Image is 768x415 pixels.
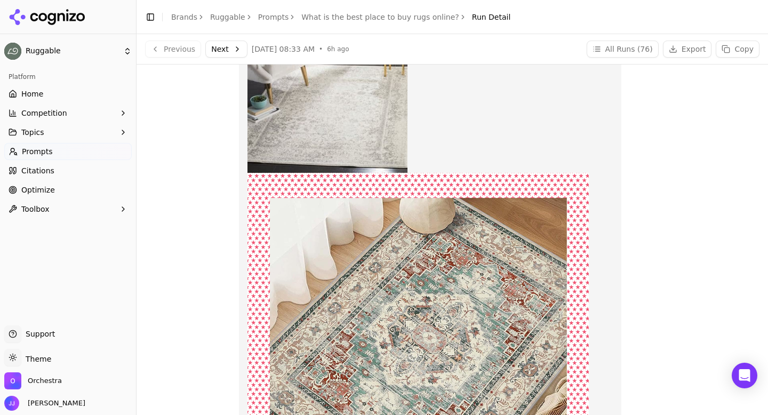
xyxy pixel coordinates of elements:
img: Ruggable [4,43,21,60]
button: Copy [716,41,759,58]
span: [PERSON_NAME] [23,398,85,408]
span: Orchestra [28,376,62,386]
button: All Runs (76) [587,41,659,58]
button: Export [663,41,712,58]
a: Brands [171,13,197,21]
span: Theme [21,355,51,363]
span: Competition [21,108,67,118]
span: Optimize [21,185,55,195]
a: Home [4,85,132,102]
span: Citations [21,165,54,176]
img: Jeff Jensen [4,396,19,411]
a: What is the best place to buy rugs online? [301,12,459,22]
nav: breadcrumb [171,12,510,22]
img: Orchestra [4,372,21,389]
span: 6h ago [327,45,349,53]
span: • [319,45,323,53]
a: Citations [4,162,132,179]
button: Open organization switcher [4,372,62,389]
span: Toolbox [21,204,50,214]
button: Competition [4,105,132,122]
button: Topics [4,124,132,141]
a: Prompts [4,143,132,160]
a: Ruggable [210,12,245,22]
button: Toolbox [4,201,132,218]
span: Run Detail [472,12,511,22]
div: Open Intercom Messenger [732,363,757,388]
span: [DATE] 08:33 AM [252,44,315,54]
span: Support [21,329,55,339]
span: Ruggable [26,46,119,56]
a: Prompts [258,12,289,22]
span: Home [21,89,43,99]
img: The 11 Best Places to Buy Rugs Online in 2025 [247,13,407,173]
div: Platform [4,68,132,85]
button: Open user button [4,396,85,411]
button: Next [205,41,247,58]
span: Topics [21,127,44,138]
span: Prompts [22,146,53,157]
a: Optimize [4,181,132,198]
